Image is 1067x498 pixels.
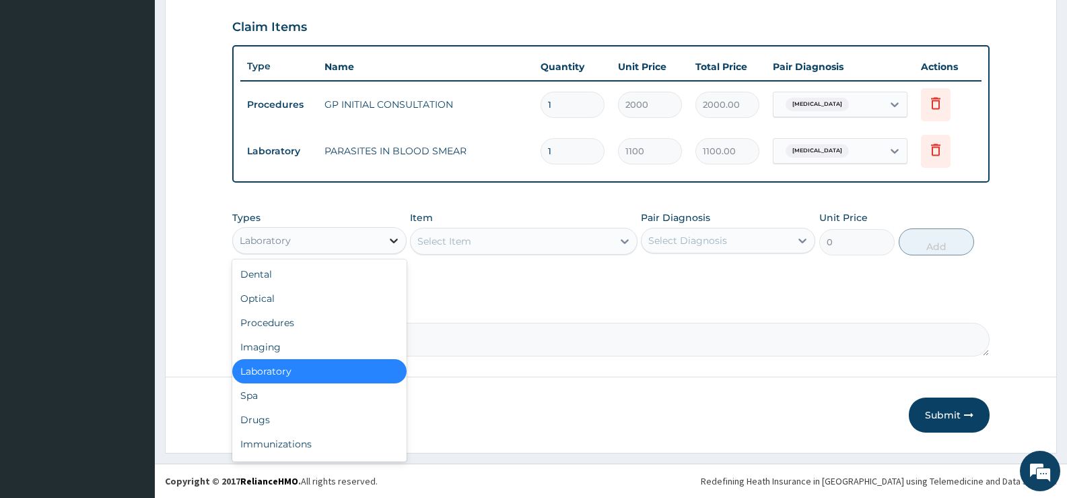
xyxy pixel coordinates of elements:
[165,475,301,487] strong: Copyright © 2017 .
[232,311,407,335] div: Procedures
[701,474,1057,488] div: Redefining Heath Insurance in [GEOGRAPHIC_DATA] using Telemedicine and Data Science!
[232,383,407,408] div: Spa
[232,408,407,432] div: Drugs
[766,53,914,80] th: Pair Diagnosis
[786,144,849,158] span: [MEDICAL_DATA]
[240,92,318,117] td: Procedures
[417,235,471,248] div: Select Item
[232,432,407,456] div: Immunizations
[232,335,407,359] div: Imaging
[232,262,407,286] div: Dental
[819,211,868,224] label: Unit Price
[240,139,318,164] td: Laboratory
[7,344,256,392] textarea: Type your message and hit 'Enter'
[899,228,974,255] button: Add
[240,234,291,247] div: Laboratory
[232,359,407,383] div: Laboratory
[155,464,1067,498] footer: All rights reserved.
[641,211,710,224] label: Pair Diagnosis
[232,212,261,224] label: Types
[318,137,534,164] td: PARASITES IN BLOOD SMEAR
[232,304,990,315] label: Comment
[232,286,407,311] div: Optical
[318,91,534,118] td: GP INITIAL CONSULTATION
[689,53,766,80] th: Total Price
[221,7,253,39] div: Minimize live chat window
[232,456,407,480] div: Others
[232,20,307,35] h3: Claim Items
[909,398,990,433] button: Submit
[318,53,534,80] th: Name
[534,53,611,80] th: Quantity
[914,53,982,80] th: Actions
[410,211,433,224] label: Item
[240,54,318,79] th: Type
[25,67,55,101] img: d_794563401_company_1708531726252_794563401
[611,53,689,80] th: Unit Price
[648,234,727,247] div: Select Diagnosis
[78,158,186,294] span: We're online!
[240,475,298,487] a: RelianceHMO
[786,98,849,111] span: [MEDICAL_DATA]
[70,75,226,93] div: Chat with us now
